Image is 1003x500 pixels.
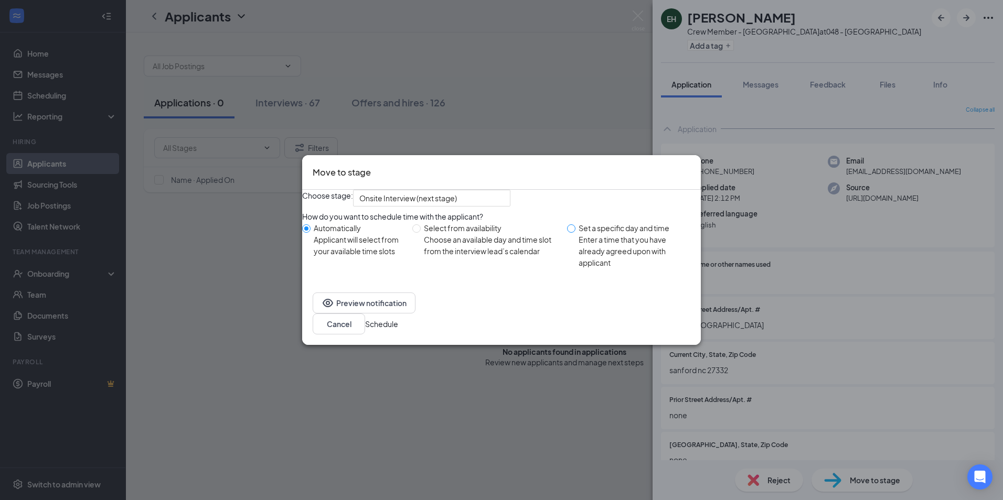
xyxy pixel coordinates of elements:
[313,166,371,179] h3: Move to stage
[424,234,559,257] div: Choose an available day and time slot from the interview lead’s calendar
[579,222,692,234] div: Set a specific day and time
[322,297,334,309] svg: Eye
[424,222,559,234] div: Select from availability
[314,222,404,234] div: Automatically
[313,292,415,313] button: EyePreview notification
[579,234,692,268] div: Enter a time that you have already agreed upon with applicant
[313,313,365,334] button: Cancel
[967,464,993,490] div: Open Intercom Messenger
[302,211,701,222] div: How do you want to schedule time with the applicant?
[365,318,398,330] button: Schedule
[302,190,353,206] span: Choose stage:
[314,234,404,257] div: Applicant will select from your available time slots
[359,190,457,206] span: Onsite Interview (next stage)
